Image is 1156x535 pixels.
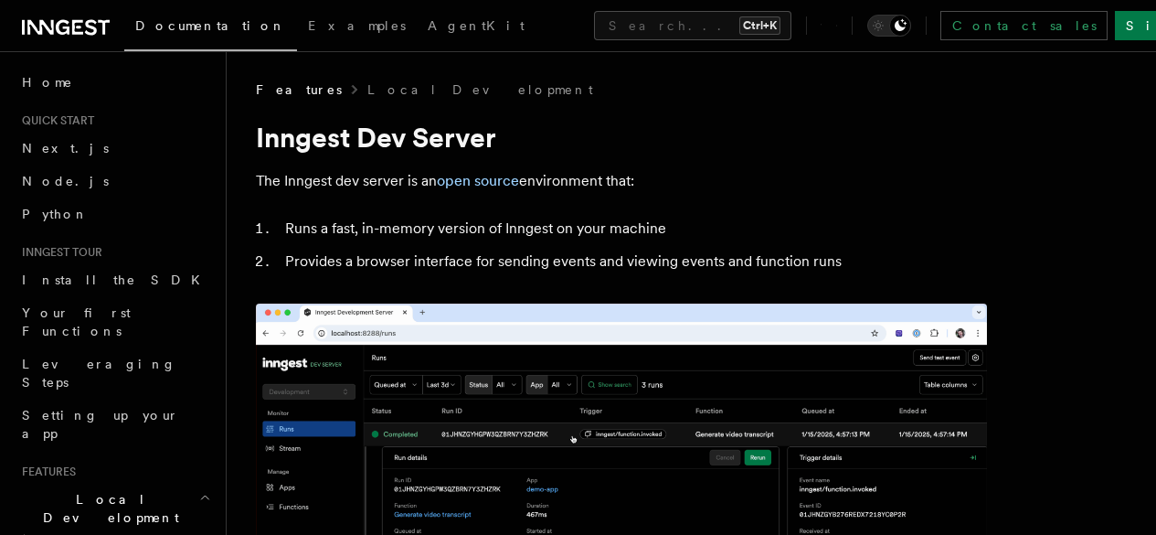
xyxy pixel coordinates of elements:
[428,18,525,33] span: AgentKit
[15,113,94,128] span: Quick start
[135,18,286,33] span: Documentation
[367,80,593,99] a: Local Development
[15,490,199,527] span: Local Development
[739,16,780,35] kbd: Ctrl+K
[437,172,519,189] a: open source
[256,80,342,99] span: Features
[15,263,215,296] a: Install the SDK
[308,18,406,33] span: Examples
[22,273,211,287] span: Install the SDK
[22,305,131,338] span: Your first Functions
[256,168,987,194] p: The Inngest dev server is an environment that:
[15,296,215,348] a: Your first Functions
[22,357,176,390] span: Leveraging Steps
[124,5,297,51] a: Documentation
[940,11,1108,40] a: Contact sales
[22,73,73,91] span: Home
[22,141,109,155] span: Next.js
[15,483,215,534] button: Local Development
[15,165,215,198] a: Node.js
[417,5,536,49] a: AgentKit
[15,245,102,260] span: Inngest tour
[22,408,179,441] span: Setting up your app
[594,11,791,40] button: Search...Ctrl+K
[15,348,215,399] a: Leveraging Steps
[15,132,215,165] a: Next.js
[22,207,89,221] span: Python
[15,399,215,450] a: Setting up your app
[22,174,109,188] span: Node.js
[867,15,911,37] button: Toggle dark mode
[256,121,987,154] h1: Inngest Dev Server
[15,465,76,479] span: Features
[280,249,987,274] li: Provides a browser interface for sending events and viewing events and function runs
[297,5,417,49] a: Examples
[15,198,215,230] a: Python
[280,216,987,241] li: Runs a fast, in-memory version of Inngest on your machine
[15,66,215,99] a: Home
